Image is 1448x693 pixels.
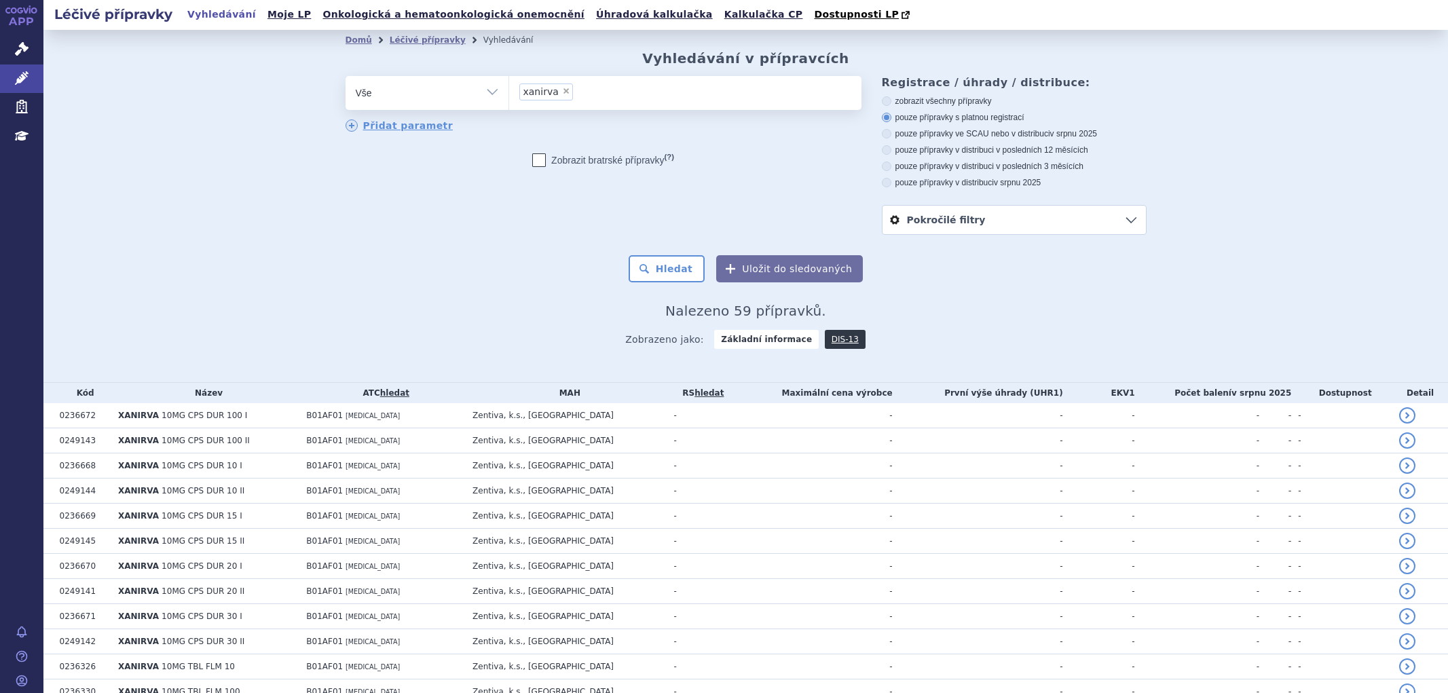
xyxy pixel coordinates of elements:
span: × [562,87,570,95]
span: XANIRVA [118,637,159,646]
a: DIS-13 [825,330,866,349]
th: Detail [1392,383,1448,403]
td: - [667,453,733,479]
th: První výše úhrady (UHR1) [893,383,1063,403]
td: - [893,504,1063,529]
td: - [732,504,893,529]
td: - [1135,529,1260,554]
td: Zentiva, k.s., [GEOGRAPHIC_DATA] [466,529,667,554]
td: Zentiva, k.s., [GEOGRAPHIC_DATA] [466,629,667,654]
td: - [1063,554,1135,579]
td: - [1063,504,1135,529]
a: Dostupnosti LP [810,5,916,24]
a: detail [1399,633,1415,650]
h2: Vyhledávání v přípravcích [642,50,849,67]
a: Kalkulačka CP [720,5,807,24]
span: Dostupnosti LP [814,9,899,20]
td: - [667,579,733,604]
td: - [1291,554,1392,579]
td: - [893,529,1063,554]
td: - [1135,453,1260,479]
td: 0236668 [53,453,111,479]
td: Zentiva, k.s., [GEOGRAPHIC_DATA] [466,579,667,604]
strong: Základní informace [714,330,819,349]
td: - [667,403,733,428]
span: [MEDICAL_DATA] [346,487,400,495]
span: 10MG CPS DUR 15 II [162,536,244,546]
td: - [1259,428,1291,453]
label: pouze přípravky ve SCAU nebo v distribuci [882,128,1147,139]
td: Zentiva, k.s., [GEOGRAPHIC_DATA] [466,453,667,479]
a: Pokročilé filtry [883,206,1146,234]
span: 10MG CPS DUR 20 II [162,586,244,596]
a: detail [1399,583,1415,599]
span: [MEDICAL_DATA] [346,512,400,520]
td: - [1259,529,1291,554]
td: - [1291,453,1392,479]
span: [MEDICAL_DATA] [346,412,400,419]
td: - [1135,654,1260,679]
span: B01AF01 [306,486,343,495]
th: Dostupnost [1291,383,1392,403]
span: XANIRVA [118,561,159,571]
td: - [732,604,893,629]
td: - [1063,579,1135,604]
a: Onkologická a hematoonkologická onemocnění [318,5,589,24]
a: detail [1399,483,1415,499]
input: xanirva [577,83,584,100]
td: - [667,629,733,654]
span: 10MG TBL FLM 10 [162,662,235,671]
td: Zentiva, k.s., [GEOGRAPHIC_DATA] [466,604,667,629]
span: XANIRVA [118,662,159,671]
span: B01AF01 [306,511,343,521]
span: XANIRVA [118,411,159,420]
td: - [667,604,733,629]
td: Zentiva, k.s., [GEOGRAPHIC_DATA] [466,504,667,529]
span: 10MG CPS DUR 30 I [162,612,242,621]
a: Přidat parametr [346,119,453,132]
td: Zentiva, k.s., [GEOGRAPHIC_DATA] [466,428,667,453]
td: - [1135,554,1260,579]
td: 0249144 [53,479,111,504]
td: - [1291,629,1392,654]
td: - [1291,428,1392,453]
span: 10MG CPS DUR 10 I [162,461,242,470]
span: XANIRVA [118,612,159,621]
td: - [1135,428,1260,453]
td: - [732,529,893,554]
td: - [667,654,733,679]
th: Počet balení [1135,383,1292,403]
h2: Léčivé přípravky [43,5,183,24]
td: - [1063,428,1135,453]
li: Vyhledávání [483,30,551,50]
td: Zentiva, k.s., [GEOGRAPHIC_DATA] [466,403,667,428]
th: Kód [53,383,111,403]
td: - [667,529,733,554]
span: xanirva [523,87,559,96]
span: B01AF01 [306,612,343,621]
td: - [893,453,1063,479]
label: pouze přípravky v distribuci v posledních 12 měsících [882,145,1147,155]
td: - [732,654,893,679]
th: RS [667,383,733,403]
button: Uložit do sledovaných [716,255,863,282]
td: - [1259,579,1291,604]
span: Nalezeno 59 přípravků. [665,303,826,319]
span: B01AF01 [306,461,343,470]
td: - [893,479,1063,504]
button: Hledat [629,255,705,282]
td: - [1135,504,1260,529]
label: zobrazit všechny přípravky [882,96,1147,107]
a: detail [1399,407,1415,424]
td: 0249141 [53,579,111,604]
label: pouze přípravky s platnou registrací [882,112,1147,123]
a: detail [1399,457,1415,474]
span: B01AF01 [306,536,343,546]
td: Zentiva, k.s., [GEOGRAPHIC_DATA] [466,654,667,679]
td: - [732,629,893,654]
td: - [1259,504,1291,529]
td: - [1291,479,1392,504]
span: XANIRVA [118,511,159,521]
td: 0249142 [53,629,111,654]
td: - [1135,629,1260,654]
